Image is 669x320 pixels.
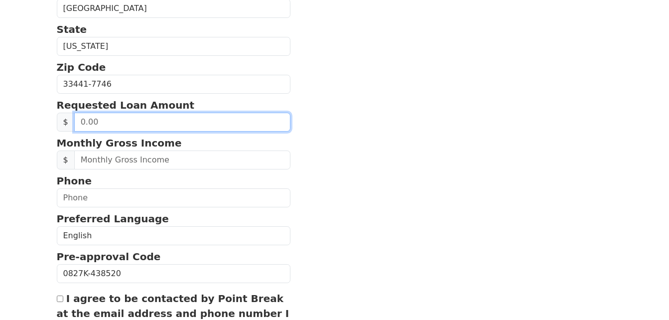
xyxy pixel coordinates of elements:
[57,75,291,94] input: Zip Code
[57,61,106,73] strong: Zip Code
[57,175,92,187] strong: Phone
[57,136,291,151] p: Monthly Gross Income
[57,264,291,283] input: Pre-approval Code
[74,113,291,132] input: 0.00
[57,99,195,111] strong: Requested Loan Amount
[57,151,75,169] span: $
[74,151,291,169] input: Monthly Gross Income
[57,188,291,207] input: Phone
[57,23,87,35] strong: State
[57,251,161,263] strong: Pre-approval Code
[57,113,75,132] span: $
[57,213,169,225] strong: Preferred Language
